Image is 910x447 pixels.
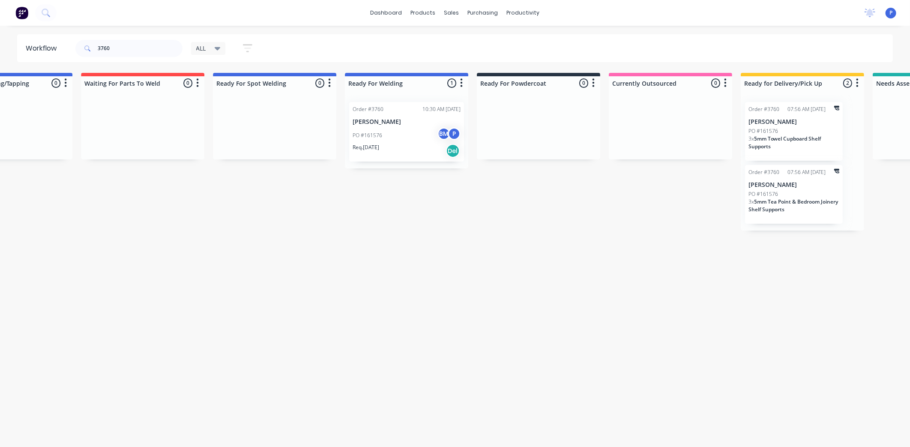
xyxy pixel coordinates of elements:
span: 5mm Tea Point & Bedroom Joinery Shelf Supports [748,198,838,213]
span: 5mm Towel Cupboard Shelf Supports [748,135,821,150]
span: 3 x [748,198,754,205]
img: Factory [15,6,28,19]
div: 07:56 AM [DATE] [788,168,826,176]
span: 3 x [748,135,754,142]
p: [PERSON_NAME] [748,181,839,189]
div: products [407,6,440,19]
div: Order #376007:56 AM [DATE][PERSON_NAME]PO #1615763x5mm Tea Point & Bedroom Joinery Shelf Supports [745,165,843,224]
div: 07:56 AM [DATE] [788,105,826,113]
p: PO #161576 [748,190,778,198]
p: [PERSON_NAME] [353,118,461,126]
div: Order #376010:30 AM [DATE][PERSON_NAME]PO #161576BMPReq.[DATE]Del [349,102,464,162]
div: purchasing [464,6,503,19]
div: productivity [503,6,544,19]
div: 10:30 AM [DATE] [422,105,461,113]
div: P [448,127,461,140]
div: BM [437,127,450,140]
p: PO #161576 [748,127,778,135]
p: [PERSON_NAME] [748,118,839,126]
span: P [889,9,892,17]
div: Order #3760 [353,105,383,113]
div: Order #3760 [748,168,779,176]
div: Del [446,144,460,158]
div: Workflow [26,43,61,54]
div: sales [440,6,464,19]
p: Req. [DATE] [353,144,379,151]
p: PO #161576 [353,132,382,139]
a: dashboard [366,6,407,19]
span: ALL [196,44,206,53]
div: Order #3760 [748,105,779,113]
input: Search for orders... [98,40,183,57]
div: Order #376007:56 AM [DATE][PERSON_NAME]PO #1615763x5mm Towel Cupboard Shelf Supports [745,102,843,161]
